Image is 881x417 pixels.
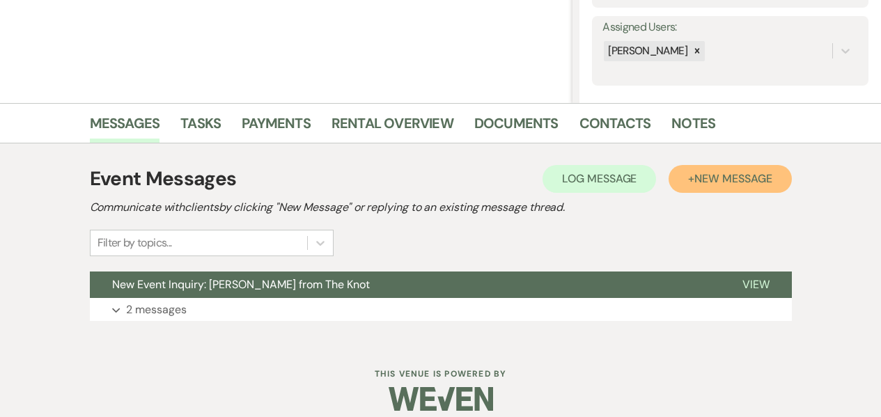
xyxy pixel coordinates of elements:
[694,171,772,186] span: New Message
[474,112,559,143] a: Documents
[602,17,858,38] label: Assigned Users:
[579,112,651,143] a: Contacts
[90,199,792,216] h2: Communicate with clients by clicking "New Message" or replying to an existing message thread.
[604,41,689,61] div: [PERSON_NAME]
[90,272,720,298] button: New Event Inquiry: [PERSON_NAME] from The Knot
[671,112,715,143] a: Notes
[90,112,160,143] a: Messages
[98,235,172,251] div: Filter by topics...
[543,165,656,193] button: Log Message
[112,277,370,292] span: New Event Inquiry: [PERSON_NAME] from The Knot
[180,112,221,143] a: Tasks
[90,164,237,194] h1: Event Messages
[669,165,791,193] button: +New Message
[242,112,311,143] a: Payments
[90,298,792,322] button: 2 messages
[720,272,792,298] button: View
[562,171,637,186] span: Log Message
[742,277,770,292] span: View
[126,301,187,319] p: 2 messages
[332,112,453,143] a: Rental Overview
